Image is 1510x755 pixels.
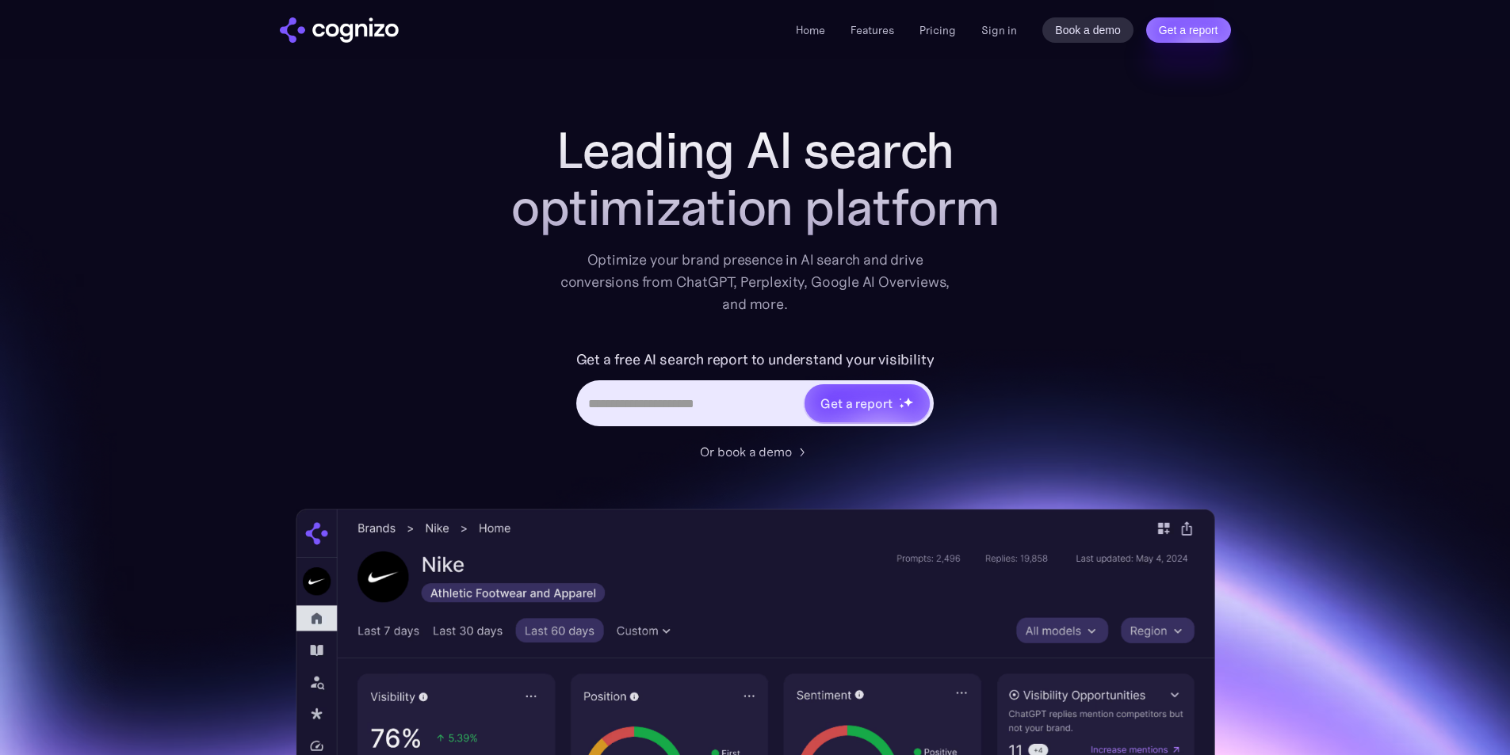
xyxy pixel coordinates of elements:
[1042,17,1133,43] a: Book a demo
[851,23,894,37] a: Features
[820,394,892,413] div: Get a report
[280,17,399,43] a: home
[981,21,1017,40] a: Sign in
[700,442,792,461] div: Or book a demo
[903,397,913,407] img: star
[899,403,904,409] img: star
[796,23,825,37] a: Home
[919,23,956,37] a: Pricing
[576,347,935,372] label: Get a free AI search report to understand your visibility
[560,249,950,315] div: Optimize your brand presence in AI search and drive conversions from ChatGPT, Perplexity, Google ...
[700,442,811,461] a: Or book a demo
[438,122,1072,236] h1: Leading AI search optimization platform
[576,347,935,434] form: Hero URL Input Form
[803,383,931,424] a: Get a reportstarstarstar
[280,17,399,43] img: cognizo logo
[1146,17,1231,43] a: Get a report
[899,398,901,400] img: star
